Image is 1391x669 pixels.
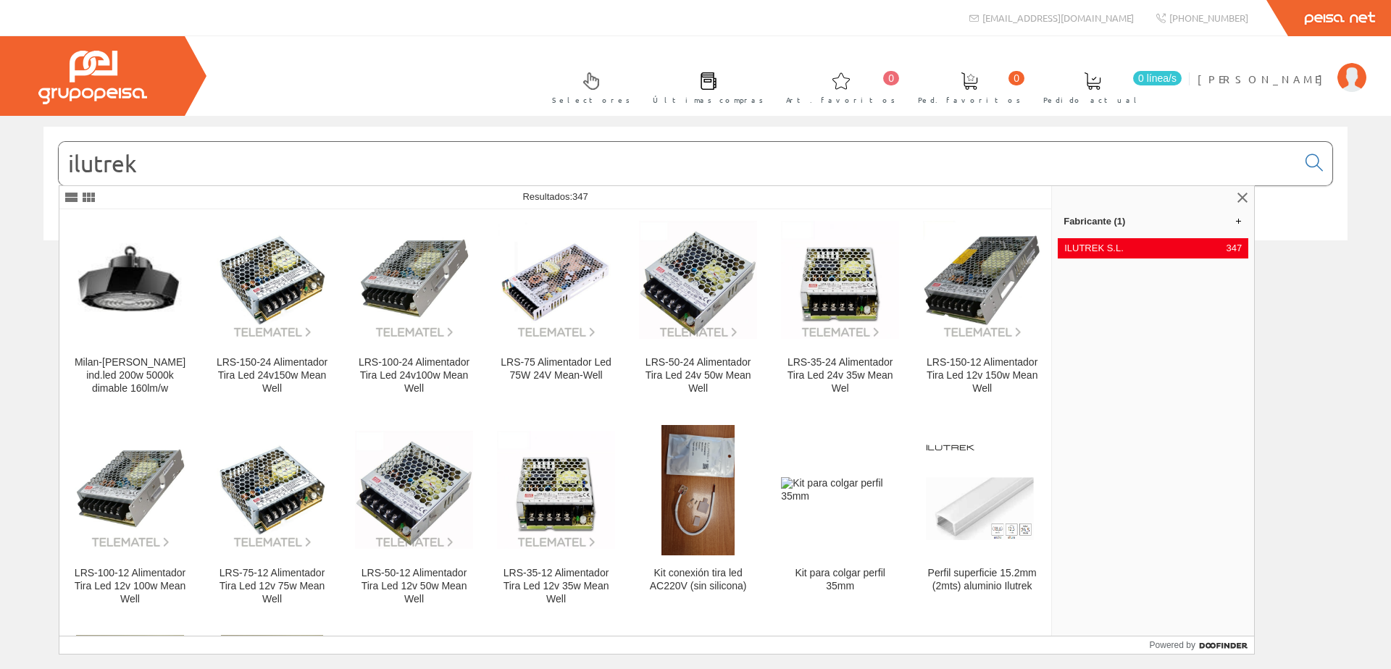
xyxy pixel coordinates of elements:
img: Kit para colgar perfil 35mm [781,477,899,503]
span: Ped. favoritos [918,93,1021,107]
span: Últimas compras [653,93,764,107]
div: LRS-150-24 Alimentador Tira Led 24v150w Mean Well [213,356,331,395]
span: Selectores [552,93,630,107]
span: [EMAIL_ADDRESS][DOMAIN_NAME] [982,12,1134,24]
a: Kit conexión tira led AC220V (sin silicona) Kit conexión tira led AC220V (sin silicona) [627,413,769,623]
a: LRS-50-24 Alimentador Tira Led 24v 50w Mean Well LRS-50-24 Alimentador Tira Led 24v 50w Mean Well [627,203,769,412]
a: [PERSON_NAME] [1198,60,1366,74]
img: LRS-150-24 Alimentador Tira Led 24v150w Mean Well [213,221,331,339]
div: Kit para colgar perfil 35mm [781,567,899,593]
a: LRS-150-24 Alimentador Tira Led 24v150w Mean Well LRS-150-24 Alimentador Tira Led 24v150w Mean Well [201,203,343,412]
span: Pedido actual [1043,93,1142,107]
div: Milan-[PERSON_NAME] ind.led 200w 5000k dimable 160lm/w [71,356,189,395]
div: Perfil superficie 15.2mm (2mts) aluminio Ilutrek [923,567,1041,593]
span: Powered by [1150,639,1195,652]
img: LRS-50-12 Alimentador Tira Led 12v 50w Mean Well [355,431,473,549]
a: LRS-150-12 Alimentador Tira Led 12v 150w Mean Well LRS-150-12 Alimentador Tira Led 12v 150w Mean ... [911,203,1053,412]
div: LRS-100-24 Alimentador Tira Led 24v100w Mean Well [355,356,473,395]
span: [PHONE_NUMBER] [1169,12,1248,24]
span: [PERSON_NAME] [1198,72,1330,86]
div: LRS-100-12 Alimentador Tira Led 12v 100w Mean Well [71,567,189,606]
a: LRS-100-24 Alimentador Tira Led 24v100w Mean Well LRS-100-24 Alimentador Tira Led 24v100w Mean Well [343,203,485,412]
img: LRS-75 Alimentador Led 75W 24V Mean-Well [497,221,615,339]
span: 0 línea/s [1133,71,1182,85]
a: LRS-35-24 Alimentador Tira Led 24v 35w Mean Wel LRS-35-24 Alimentador Tira Led 24v 35w Mean Wel [769,203,911,412]
img: Perfil superficie 15.2mm (2mts) aluminio Ilutrek [923,437,1041,543]
span: 0 [1008,71,1024,85]
img: LRS-35-24 Alimentador Tira Led 24v 35w Mean Wel [781,221,899,339]
a: Powered by [1150,636,1255,654]
span: ILUTREK S.L. [1064,242,1220,255]
a: LRS-50-12 Alimentador Tira Led 12v 50w Mean Well LRS-50-12 Alimentador Tira Led 12v 50w Mean Well [343,413,485,623]
img: Grupo Peisa [38,51,147,104]
img: Milan-campana ind.led 200w 5000k dimable 160lm/w [71,237,189,322]
a: Selectores [538,60,638,113]
a: LRS-35-12 Alimentador Tira Led 12v 35w Mean Well LRS-35-12 Alimentador Tira Led 12v 35w Mean Well [485,413,627,623]
div: LRS-35-24 Alimentador Tira Led 24v 35w Mean Wel [781,356,899,395]
img: LRS-150-12 Alimentador Tira Led 12v 150w Mean Well [923,221,1041,339]
span: 347 [572,191,588,202]
img: LRS-50-24 Alimentador Tira Led 24v 50w Mean Well [639,221,757,339]
a: Fabricante (1) [1052,209,1254,232]
span: Art. favoritos [786,93,895,107]
img: LRS-35-12 Alimentador Tira Led 12v 35w Mean Well [497,431,615,549]
img: Kit conexión tira led AC220V (sin silicona) [661,425,735,555]
span: Resultados: [522,191,588,202]
img: LRS-75-12 Alimentador Tira Led 12v 75w Mean Well [213,431,331,549]
a: Milan-campana ind.led 200w 5000k dimable 160lm/w Milan-[PERSON_NAME] ind.led 200w 5000k dimable 1... [59,203,201,412]
div: LRS-35-12 Alimentador Tira Led 12v 35w Mean Well [497,567,615,606]
div: LRS-150-12 Alimentador Tira Led 12v 150w Mean Well [923,356,1041,395]
div: LRS-50-24 Alimentador Tira Led 24v 50w Mean Well [639,356,757,395]
a: Kit para colgar perfil 35mm Kit para colgar perfil 35mm [769,413,911,623]
input: Buscar... [59,142,1297,185]
div: © Grupo Peisa [43,258,1348,271]
img: LRS-100-12 Alimentador Tira Led 12v 100w Mean Well [71,431,189,549]
img: LRS-100-24 Alimentador Tira Led 24v100w Mean Well [355,221,473,339]
span: 347 [1226,242,1242,255]
a: Últimas compras [638,60,771,113]
a: Perfil superficie 15.2mm (2mts) aluminio Ilutrek Perfil superficie 15.2mm (2mts) aluminio Ilutrek [911,413,1053,623]
div: LRS-75 Alimentador Led 75W 24V Mean-Well [497,356,615,382]
div: Kit conexión tira led AC220V (sin silicona) [639,567,757,593]
a: LRS-75 Alimentador Led 75W 24V Mean-Well LRS-75 Alimentador Led 75W 24V Mean-Well [485,203,627,412]
a: LRS-100-12 Alimentador Tira Led 12v 100w Mean Well LRS-100-12 Alimentador Tira Led 12v 100w Mean ... [59,413,201,623]
a: LRS-75-12 Alimentador Tira Led 12v 75w Mean Well LRS-75-12 Alimentador Tira Led 12v 75w Mean Well [201,413,343,623]
div: LRS-50-12 Alimentador Tira Led 12v 50w Mean Well [355,567,473,606]
span: 0 [883,71,899,85]
div: LRS-75-12 Alimentador Tira Led 12v 75w Mean Well [213,567,331,606]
